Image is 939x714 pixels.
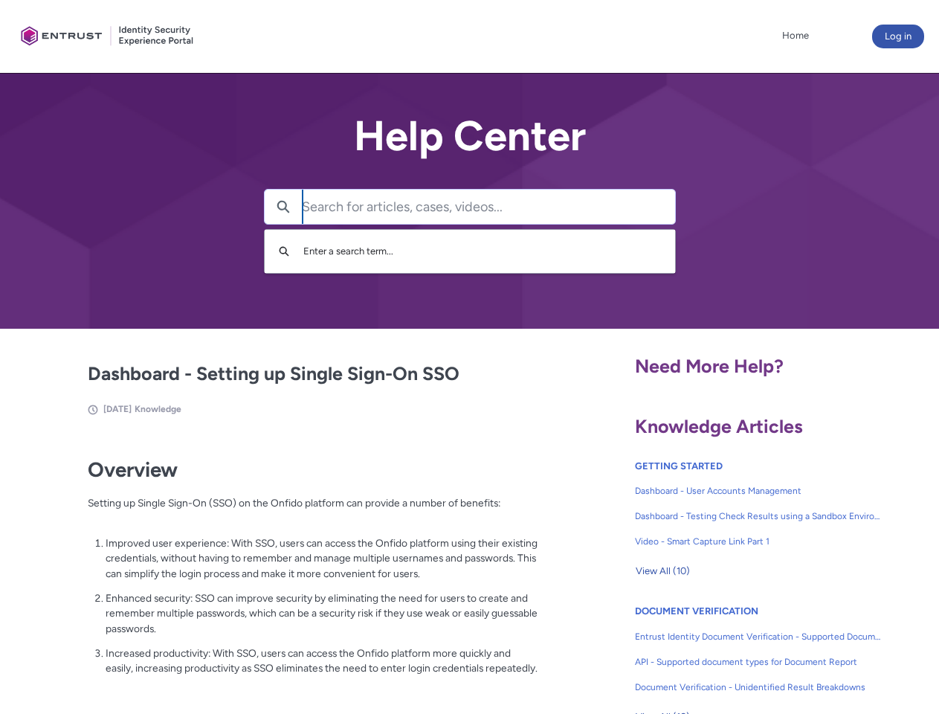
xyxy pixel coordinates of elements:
span: Video - Smart Capture Link Part 1 [635,535,882,548]
h2: Help Center [264,113,676,159]
a: Video - Smart Capture Link Part 1 [635,529,882,554]
p: Increased productivity: With SSO, users can access the Onfido platform more quickly and easily, i... [106,646,538,676]
p: Enhanced security: SSO can improve security by eliminating the need for users to create and remem... [106,591,538,637]
strong: Overview [88,457,178,482]
li: Knowledge [135,402,181,416]
button: Search [265,190,302,224]
span: View All (10) [636,560,690,582]
button: Log in [872,25,924,48]
span: Enter a search term... [303,245,393,257]
span: Dashboard - Testing Check Results using a Sandbox Environment [635,509,882,523]
button: Search [272,237,296,266]
span: API - Supported document types for Document Report [635,655,882,669]
button: View All (10) [635,559,691,583]
p: Setting up Single Sign-On (SSO) on the Onfido platform can provide a number of benefits: [88,495,538,526]
span: [DATE] [103,404,132,414]
span: Entrust Identity Document Verification - Supported Document type and size [635,630,882,643]
span: Dashboard - User Accounts Management [635,484,882,498]
h2: Dashboard - Setting up Single Sign-On SSO [88,360,538,388]
a: API - Supported document types for Document Report [635,649,882,675]
span: Document Verification - Unidentified Result Breakdowns [635,681,882,694]
a: GETTING STARTED [635,460,723,472]
a: Home [778,25,813,47]
a: Dashboard - Testing Check Results using a Sandbox Environment [635,504,882,529]
a: Dashboard - User Accounts Management [635,478,882,504]
input: Search for articles, cases, videos... [302,190,675,224]
span: Need More Help? [635,355,784,377]
p: Improved user experience: With SSO, users can access the Onfido platform using their existing cre... [106,535,538,582]
a: Document Verification - Unidentified Result Breakdowns [635,675,882,700]
a: DOCUMENT VERIFICATION [635,605,758,617]
a: Entrust Identity Document Verification - Supported Document type and size [635,624,882,649]
span: Knowledge Articles [635,415,803,437]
